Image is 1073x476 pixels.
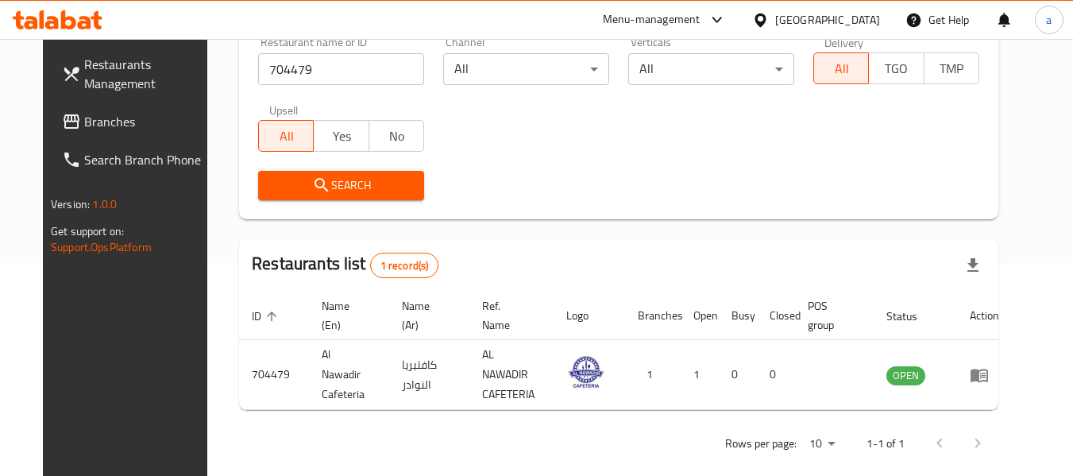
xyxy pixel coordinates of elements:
div: All [628,53,794,85]
img: Al Nawadir Cafeteria [566,352,606,392]
td: 1 [681,340,719,410]
span: 1 record(s) [371,258,438,273]
td: AL NAWADIR CAFETERIA [469,340,554,410]
td: كافتيريا النوادر [389,340,469,410]
th: Closed [757,292,795,340]
span: Restaurants Management [84,55,210,93]
p: 1-1 of 1 [867,434,905,454]
td: 0 [757,340,795,410]
th: Logo [554,292,625,340]
p: Rows per page: [725,434,797,454]
div: [GEOGRAPHIC_DATA] [775,11,880,29]
a: Restaurants Management [49,45,222,103]
span: Name (En) [322,296,370,335]
th: Branches [625,292,681,340]
span: a [1046,11,1052,29]
a: Branches [49,103,222,141]
div: All [443,53,609,85]
span: Branches [84,112,210,131]
label: Upsell [269,104,299,115]
span: OPEN [886,366,925,385]
button: TGO [868,52,924,84]
span: Yes [320,125,362,148]
span: Search Branch Phone [84,150,210,169]
th: Busy [719,292,757,340]
span: Version: [51,194,90,215]
span: ID [252,307,282,326]
td: 0 [719,340,757,410]
span: No [376,125,418,148]
span: TMP [931,57,973,80]
label: Delivery [824,37,864,48]
span: 1.0.0 [92,194,117,215]
th: Open [681,292,719,340]
button: Yes [313,120,369,152]
a: Search Branch Phone [49,141,222,179]
div: Menu-management [603,10,701,29]
span: TGO [875,57,917,80]
span: POS group [808,296,855,335]
button: All [258,120,314,152]
a: Support.OpsPlatform [51,237,152,257]
th: Action [957,292,1012,340]
span: Ref. Name [482,296,535,335]
button: No [369,120,424,152]
td: 1 [625,340,681,410]
h2: Restaurants list [252,252,438,278]
div: Rows per page: [803,432,841,456]
td: Al Nawadir Cafeteria [309,340,389,410]
span: All [820,57,863,80]
input: Search for restaurant name or ID.. [258,53,424,85]
table: enhanced table [239,292,1012,410]
span: Search [271,176,411,195]
button: All [813,52,869,84]
span: All [265,125,307,148]
div: Export file [954,246,992,284]
div: Menu [970,366,999,385]
span: Get support on: [51,221,124,242]
button: TMP [924,52,979,84]
span: Name (Ar) [402,296,450,335]
span: Status [886,307,938,326]
button: Search [258,171,424,200]
div: OPEN [886,366,925,385]
td: 704479 [239,340,309,410]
